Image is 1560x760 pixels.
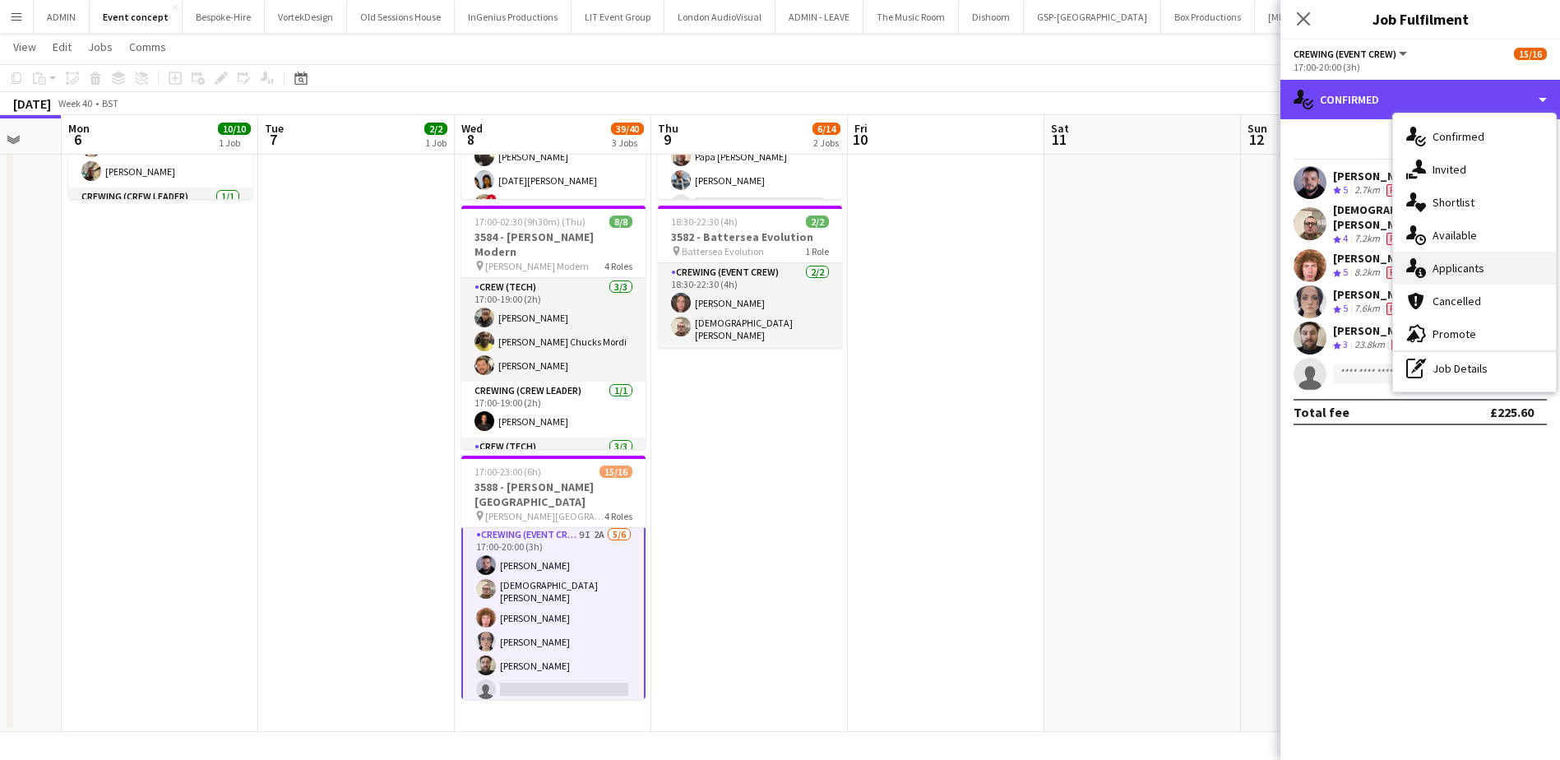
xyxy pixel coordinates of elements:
[424,123,447,135] span: 2/2
[461,206,646,449] app-job-card: 17:00-02:30 (9h30m) (Thu)8/83584 - [PERSON_NAME] Modern [PERSON_NAME] Modern4 RolesCrew (Tech)3/3...
[1280,80,1560,119] div: Confirmed
[658,121,678,136] span: Thu
[485,260,589,272] span: [PERSON_NAME] Modern
[805,245,829,257] span: 1 Role
[1294,61,1547,73] div: 17:00-20:00 (3h)
[609,215,632,228] span: 8/8
[664,1,775,33] button: London AudioVisual
[461,480,646,509] h3: 3588 - [PERSON_NAME][GEOGRAPHIC_DATA]
[1333,202,1521,232] div: [DEMOGRAPHIC_DATA][PERSON_NAME]
[1433,261,1484,276] span: Applicants
[66,130,90,149] span: 6
[611,123,644,135] span: 39/40
[54,97,95,109] span: Week 40
[262,130,284,149] span: 7
[604,510,632,522] span: 4 Roles
[1433,228,1477,243] span: Available
[459,130,483,149] span: 8
[425,137,447,149] div: 1 Job
[461,524,646,707] app-card-role: Crewing (Event Crew)9I2A5/617:00-20:00 (3h)[PERSON_NAME][DEMOGRAPHIC_DATA][PERSON_NAME][PERSON_NA...
[461,438,646,546] app-card-role: Crew (Tech)3/3
[775,1,863,33] button: ADMIN - LEAVE
[461,93,646,220] app-card-role: Crew (Tech)4/416:00-18:00 (2h)[PERSON_NAME][PERSON_NAME][DATE][PERSON_NAME]![PERSON_NAME]
[1514,48,1547,60] span: 15/16
[1386,233,1408,245] span: Fee
[572,1,664,33] button: LIT Event Group
[1245,130,1267,149] span: 12
[1388,338,1416,352] div: Crew has different fees then in role
[461,456,646,699] app-job-card: 17:00-23:00 (6h)15/163588 - [PERSON_NAME][GEOGRAPHIC_DATA] [PERSON_NAME][GEOGRAPHIC_DATA]4 RolesC...
[658,206,842,348] app-job-card: 18:30-22:30 (4h)2/23582 - Battersea Evolution Battersea Evolution1 RoleCrewing (Event Crew)2/218:...
[813,137,840,149] div: 2 Jobs
[46,36,78,58] a: Edit
[1383,183,1411,197] div: Crew has different fees then in role
[1333,323,1420,338] div: [PERSON_NAME]
[604,260,632,272] span: 4 Roles
[13,95,51,112] div: [DATE]
[1386,184,1408,197] span: Fee
[1024,1,1161,33] button: GSP-[GEOGRAPHIC_DATA]
[1383,266,1411,280] div: Crew has different fees then in role
[90,1,183,33] button: Event concept
[68,121,90,136] span: Mon
[183,1,265,33] button: Bespoke-Hire
[806,215,829,228] span: 2/2
[1343,232,1348,244] span: 4
[218,123,251,135] span: 10/10
[1333,251,1420,266] div: [PERSON_NAME]
[854,121,868,136] span: Fri
[7,36,43,58] a: View
[485,510,604,522] span: [PERSON_NAME][GEOGRAPHIC_DATA]
[1333,287,1420,302] div: [PERSON_NAME]
[1343,338,1348,350] span: 3
[1051,121,1069,136] span: Sat
[34,1,90,33] button: ADMIN
[347,1,455,33] button: Old Sessions House
[68,188,252,243] app-card-role: Crewing (Crew Leader)1/1
[102,97,118,109] div: BST
[53,39,72,54] span: Edit
[1383,232,1411,246] div: Crew has different fees then in role
[461,278,646,382] app-card-role: Crew (Tech)3/317:00-19:00 (2h)[PERSON_NAME][PERSON_NAME] Chucks Mordi[PERSON_NAME]
[461,382,646,438] app-card-role: Crewing (Crew Leader)1/117:00-19:00 (2h)[PERSON_NAME]
[671,215,738,228] span: 18:30-22:30 (4h)
[461,229,646,259] h3: 3584 - [PERSON_NAME] Modern
[88,39,113,54] span: Jobs
[599,466,632,478] span: 15/16
[1433,195,1474,210] span: Shortlist
[1391,339,1413,351] span: Fee
[655,130,678,149] span: 9
[1343,302,1348,314] span: 5
[1386,303,1408,315] span: Fee
[1294,48,1410,60] button: Crewing (Event Crew)
[1351,338,1388,352] div: 23.8km
[1343,183,1348,196] span: 5
[1333,169,1420,183] div: [PERSON_NAME]
[852,130,868,149] span: 10
[1433,294,1481,308] span: Cancelled
[265,1,347,33] button: VortekDesign
[612,137,643,149] div: 3 Jobs
[129,39,166,54] span: Comms
[863,1,959,33] button: The Music Room
[1294,404,1349,420] div: Total fee
[455,1,572,33] button: InGenius Productions
[1294,48,1396,60] span: Crewing (Event Crew)
[265,121,284,136] span: Tue
[1248,121,1267,136] span: Sun
[1433,327,1476,341] span: Promote
[1490,404,1534,420] div: £225.60
[1433,129,1484,144] span: Confirmed
[1351,266,1383,280] div: 8.2km
[658,263,842,348] app-card-role: Crewing (Event Crew)2/218:30-22:30 (4h)[PERSON_NAME][DEMOGRAPHIC_DATA][PERSON_NAME]
[81,36,119,58] a: Jobs
[1343,266,1348,278] span: 5
[658,229,842,244] h3: 3582 - Battersea Evolution
[487,194,497,204] span: !
[474,466,541,478] span: 17:00-23:00 (6h)
[1161,1,1255,33] button: Box Productions
[1393,352,1556,385] div: Job Details
[461,121,483,136] span: Wed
